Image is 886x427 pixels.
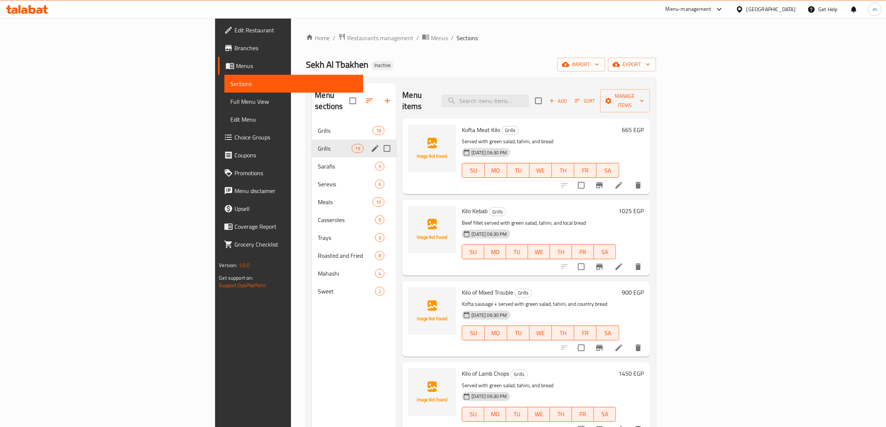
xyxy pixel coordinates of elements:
button: TH [552,325,574,340]
span: Select to update [573,340,589,356]
button: TH [552,163,574,178]
div: Menu-management [666,5,711,14]
div: Sweet2 [312,282,396,300]
span: Sort [575,97,595,105]
a: Choice Groups [218,128,363,146]
div: Roasted and Fried8 [312,247,396,264]
span: Full Menu View [230,97,357,106]
span: TU [509,409,525,420]
span: Promotions [234,168,357,177]
span: MO [488,328,504,338]
button: FR [574,325,596,340]
h6: 900 EGP [622,287,644,298]
span: SU [465,247,481,257]
div: items [375,180,384,189]
a: Menu disclaimer [218,182,363,200]
span: Sections [230,79,357,88]
span: 6 [375,181,384,188]
span: Edit Menu [230,115,357,124]
button: FR [572,244,594,259]
span: Inactive [371,62,394,68]
span: MO [487,247,503,257]
span: Grills [502,126,518,135]
button: SU [462,163,484,178]
a: Edit Restaurant [218,21,363,39]
a: Branches [218,39,363,57]
span: Kofta Meat Kilo [462,124,500,135]
span: TU [509,247,525,257]
button: import [557,58,605,71]
button: delete [629,258,647,276]
span: Select section [531,93,546,109]
a: Support.OpsPlatform [219,280,266,290]
span: SU [465,328,482,338]
span: Mahashi [318,269,375,278]
div: items [375,162,384,171]
div: Sarafis [318,162,375,171]
div: Grills [489,207,506,216]
a: Sections [224,75,363,93]
span: 2 [375,288,384,295]
div: Grills19edit [312,139,396,157]
h6: 1025 EGP [619,206,644,216]
button: TU [506,407,528,422]
div: items [372,126,384,135]
span: TH [553,409,569,420]
button: WE [530,325,552,340]
span: Kilo of Mixed Trouble [462,287,513,298]
li: / [416,33,419,42]
span: WE [531,409,547,420]
button: delete [629,176,647,194]
h2: Menu items [402,90,432,112]
span: Casseroles [318,215,375,224]
button: TU [507,163,530,178]
span: TH [555,165,571,176]
li: / [451,33,454,42]
span: Menus [431,33,448,42]
button: Manage items [600,89,650,112]
span: Upsell [234,204,357,213]
a: Menus [218,57,363,75]
a: Edit menu item [614,181,623,190]
p: Kofta sausage + served with green salad, tahini, and country bread [462,299,619,309]
span: [DATE] 06:30 PM [468,149,510,156]
span: Trays [318,233,375,242]
span: Select to update [573,177,589,193]
span: Select to update [573,259,589,274]
span: Meals [318,198,372,206]
button: WE [528,244,550,259]
div: items [375,269,384,278]
button: export [608,58,656,71]
button: WE [528,407,550,422]
span: MO [487,409,503,420]
span: Sort sections [361,92,378,110]
div: Mahashi4 [312,264,396,282]
div: Grills [515,289,532,298]
button: MO [484,244,506,259]
span: Grocery Checklist [234,240,357,249]
span: [DATE] 06:30 PM [468,393,510,400]
span: m [873,5,877,13]
a: Upsell [218,200,363,218]
p: Beef fillet served with green salad, tahini, and local bread [462,218,615,228]
div: Sweet [318,287,375,296]
span: Grills [318,144,352,153]
button: SA [594,244,616,259]
a: Coupons [218,146,363,164]
span: Kilo of Lamb Chops [462,368,509,379]
button: SU [462,244,484,259]
button: edit [370,143,381,154]
span: Sections [457,33,478,42]
span: TU [510,165,527,176]
button: SA [596,163,619,178]
div: Grills18 [312,122,396,139]
span: Grills [489,208,506,216]
span: [DATE] 06:30 PM [468,231,510,238]
button: Add section [378,92,396,110]
span: 16 [373,199,384,206]
button: MO [484,407,506,422]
